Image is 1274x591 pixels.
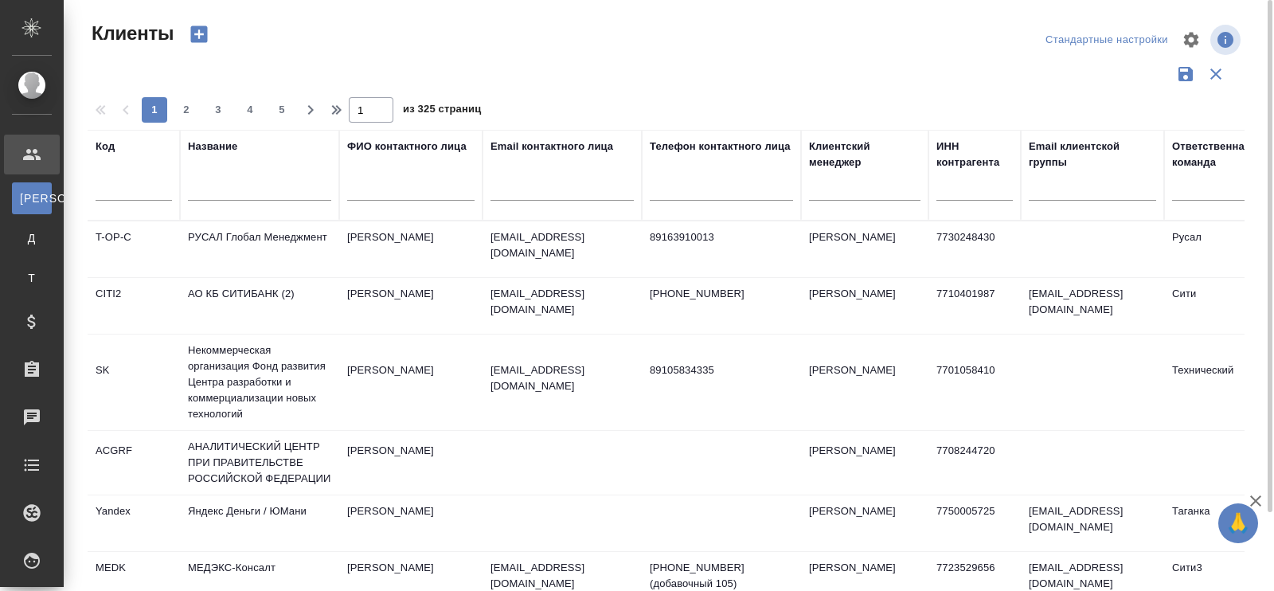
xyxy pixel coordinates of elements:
[928,278,1021,334] td: 7710401987
[650,286,793,302] p: [PHONE_NUMBER]
[88,435,180,491] td: ACGRF
[174,97,199,123] button: 2
[237,102,263,118] span: 4
[1170,59,1201,89] button: Сохранить фильтры
[801,495,928,551] td: [PERSON_NAME]
[12,222,52,254] a: Д
[20,230,44,246] span: Д
[1201,59,1231,89] button: Сбросить фильтры
[12,182,52,214] a: [PERSON_NAME]
[928,495,1021,551] td: 7750005725
[180,431,339,495] td: АНАЛИТИЧЕСКИЙ ЦЕНТР ПРИ ПРАВИТЕЛЬСТВЕ РОССИЙСКОЙ ФЕДЕРАЦИИ
[88,495,180,551] td: Yandex
[20,270,44,286] span: Т
[237,97,263,123] button: 4
[1210,25,1244,55] span: Посмотреть информацию
[88,221,180,277] td: T-OP-C
[1021,278,1164,334] td: [EMAIL_ADDRESS][DOMAIN_NAME]
[339,278,483,334] td: [PERSON_NAME]
[188,139,237,155] div: Название
[269,97,295,123] button: 5
[96,139,115,155] div: Код
[809,139,920,170] div: Клиентский менеджер
[801,278,928,334] td: [PERSON_NAME]
[490,139,613,155] div: Email контактного лица
[88,278,180,334] td: CITI2
[928,354,1021,410] td: 7701058410
[180,495,339,551] td: Яндекс Деньги / ЮМани
[174,102,199,118] span: 2
[339,221,483,277] td: [PERSON_NAME]
[801,221,928,277] td: [PERSON_NAME]
[339,354,483,410] td: [PERSON_NAME]
[269,102,295,118] span: 5
[88,354,180,410] td: SK
[205,102,231,118] span: 3
[339,495,483,551] td: [PERSON_NAME]
[928,435,1021,491] td: 7708244720
[12,262,52,294] a: Т
[180,21,218,48] button: Создать
[650,139,791,155] div: Телефон контактного лица
[1029,139,1156,170] div: Email клиентской группы
[20,190,44,206] span: [PERSON_NAME]
[347,139,467,155] div: ФИО контактного лица
[490,229,634,261] p: [EMAIL_ADDRESS][DOMAIN_NAME]
[1021,495,1164,551] td: [EMAIL_ADDRESS][DOMAIN_NAME]
[1172,21,1210,59] span: Настроить таблицу
[339,435,483,491] td: [PERSON_NAME]
[1041,28,1172,53] div: split button
[88,21,174,46] span: Клиенты
[490,362,634,394] p: [EMAIL_ADDRESS][DOMAIN_NAME]
[928,221,1021,277] td: 7730248430
[650,362,793,378] p: 89105834335
[180,221,339,277] td: РУСАЛ Глобал Менеджмент
[650,229,793,245] p: 89163910013
[180,278,339,334] td: АО КБ СИТИБАНК (2)
[490,286,634,318] p: [EMAIL_ADDRESS][DOMAIN_NAME]
[180,335,339,430] td: Некоммерческая организация Фонд развития Центра разработки и коммерциализации новых технологий
[205,97,231,123] button: 3
[801,435,928,491] td: [PERSON_NAME]
[403,100,481,123] span: из 325 страниц
[801,354,928,410] td: [PERSON_NAME]
[936,139,1013,170] div: ИНН контрагента
[1225,507,1252,540] span: 🙏
[1218,503,1258,543] button: 🙏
